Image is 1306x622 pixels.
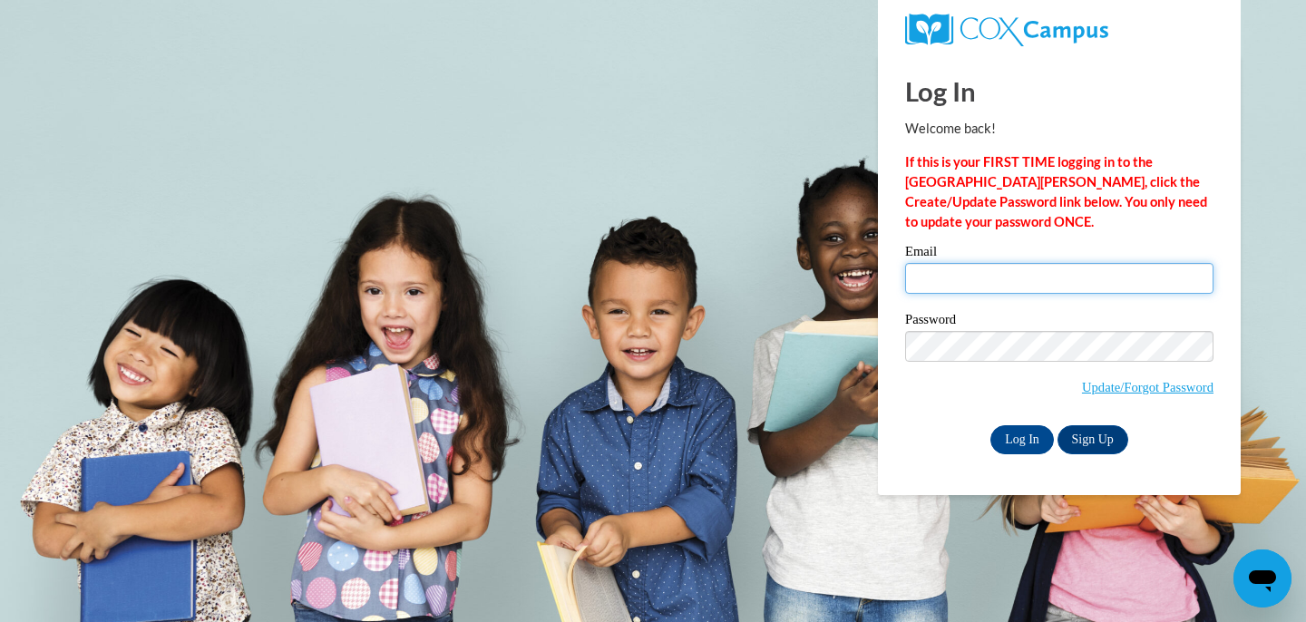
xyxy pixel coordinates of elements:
[990,425,1054,454] input: Log In
[1233,549,1291,607] iframe: Button to launch messaging window
[905,245,1213,263] label: Email
[905,313,1213,331] label: Password
[905,154,1207,229] strong: If this is your FIRST TIME logging in to the [GEOGRAPHIC_DATA][PERSON_NAME], click the Create/Upd...
[905,14,1213,46] a: COX Campus
[1082,380,1213,394] a: Update/Forgot Password
[905,73,1213,110] h1: Log In
[1057,425,1128,454] a: Sign Up
[905,14,1108,46] img: COX Campus
[905,119,1213,139] p: Welcome back!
